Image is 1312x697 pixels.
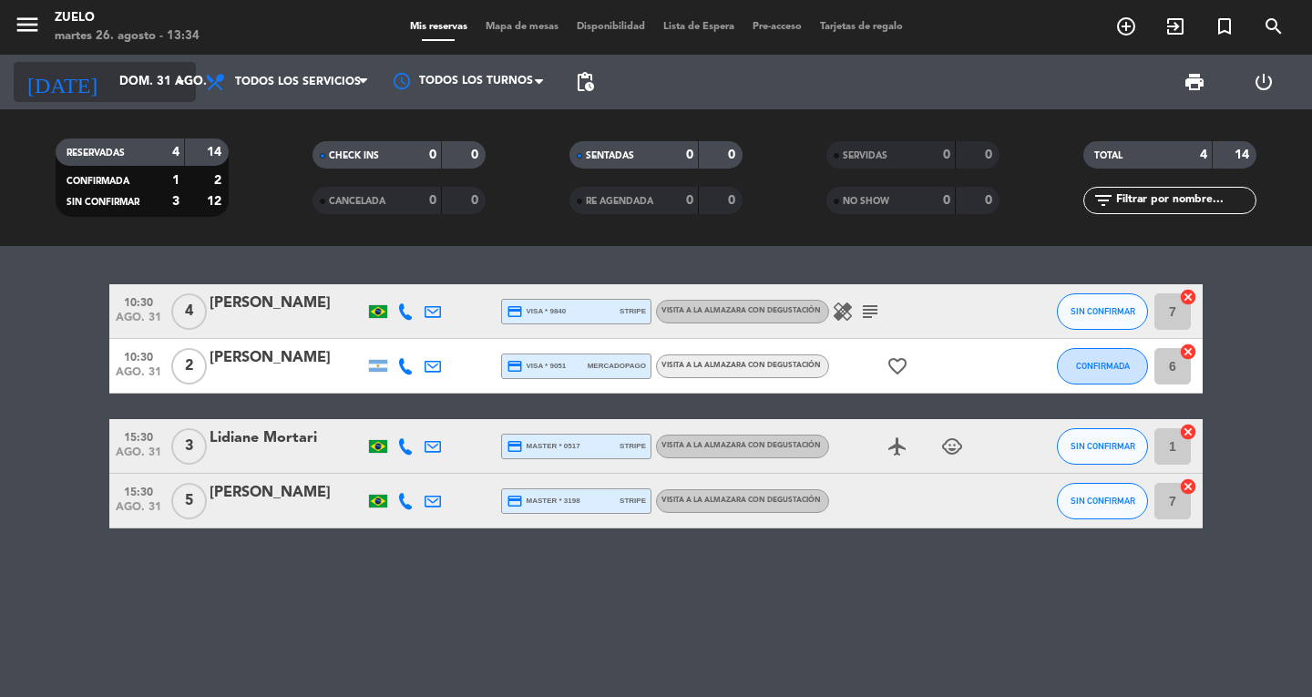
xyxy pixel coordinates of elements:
[507,358,566,374] span: visa * 9051
[210,426,364,450] div: Lidiane Mortari
[507,493,580,509] span: master * 3198
[1200,149,1207,161] strong: 4
[1071,441,1135,451] span: SIN CONFIRMAR
[116,345,161,366] span: 10:30
[1057,428,1148,465] button: SIN CONFIRMAR
[811,22,912,32] span: Tarjetas de regalo
[14,11,41,38] i: menu
[1179,477,1197,496] i: cancel
[116,366,161,387] span: ago. 31
[169,71,191,93] i: arrow_drop_down
[686,194,693,207] strong: 0
[14,62,110,102] i: [DATE]
[1214,15,1235,37] i: turned_in_not
[67,198,139,207] span: SIN CONFIRMAR
[1094,151,1122,160] span: TOTAL
[55,27,200,46] div: martes 26. agosto - 13:34
[172,146,179,159] strong: 4
[887,436,908,457] i: airplanemode_active
[210,481,364,505] div: [PERSON_NAME]
[116,446,161,467] span: ago. 31
[116,425,161,446] span: 15:30
[661,497,821,504] span: Visita a la Almazara con degustación
[887,355,908,377] i: favorite_border
[1114,190,1256,210] input: Filtrar por nombre...
[210,346,364,370] div: [PERSON_NAME]
[843,197,889,206] span: NO SHOW
[471,149,482,161] strong: 0
[116,501,161,522] span: ago. 31
[507,303,523,320] i: credit_card
[171,483,207,519] span: 5
[1076,361,1130,371] span: CONFIRMADA
[568,22,654,32] span: Disponibilidad
[1229,55,1298,109] div: LOG OUT
[941,436,963,457] i: child_care
[832,301,854,323] i: healing
[728,149,739,161] strong: 0
[1092,190,1114,211] i: filter_list
[620,305,646,317] span: stripe
[171,428,207,465] span: 3
[1164,15,1186,37] i: exit_to_app
[207,146,225,159] strong: 14
[507,493,523,509] i: credit_card
[620,495,646,507] span: stripe
[171,348,207,384] span: 2
[235,76,361,88] span: Todos los servicios
[985,149,996,161] strong: 0
[1071,306,1135,316] span: SIN CONFIRMAR
[588,360,646,372] span: mercadopago
[728,194,739,207] strong: 0
[67,149,125,158] span: RESERVADAS
[401,22,477,32] span: Mis reservas
[943,194,950,207] strong: 0
[477,22,568,32] span: Mapa de mesas
[1235,149,1253,161] strong: 14
[654,22,743,32] span: Lista de Espera
[172,174,179,187] strong: 1
[172,195,179,208] strong: 3
[1057,293,1148,330] button: SIN CONFIRMAR
[843,151,887,160] span: SERVIDAS
[471,194,482,207] strong: 0
[1179,288,1197,306] i: cancel
[859,301,881,323] i: subject
[1071,496,1135,506] span: SIN CONFIRMAR
[1184,71,1205,93] span: print
[586,197,653,206] span: RE AGENDADA
[1179,423,1197,441] i: cancel
[1057,483,1148,519] button: SIN CONFIRMAR
[743,22,811,32] span: Pre-acceso
[429,194,436,207] strong: 0
[985,194,996,207] strong: 0
[207,195,225,208] strong: 12
[116,480,161,501] span: 15:30
[1263,15,1285,37] i: search
[686,149,693,161] strong: 0
[507,438,580,455] span: master * 0517
[661,307,821,314] span: Visita a la Almazara con degustación
[14,11,41,45] button: menu
[661,442,821,449] span: Visita a la Almazara con degustación
[210,292,364,315] div: [PERSON_NAME]
[507,303,566,320] span: visa * 9840
[1253,71,1275,93] i: power_settings_new
[67,177,129,186] span: CONFIRMADA
[171,293,207,330] span: 4
[574,71,596,93] span: pending_actions
[507,358,523,374] i: credit_card
[507,438,523,455] i: credit_card
[55,9,200,27] div: Zuelo
[429,149,436,161] strong: 0
[329,151,379,160] span: CHECK INS
[329,197,385,206] span: CANCELADA
[116,312,161,333] span: ago. 31
[1179,343,1197,361] i: cancel
[943,149,950,161] strong: 0
[661,362,821,369] span: Visita a la Almazara con degustación
[620,440,646,452] span: stripe
[116,291,161,312] span: 10:30
[1057,348,1148,384] button: CONFIRMADA
[214,174,225,187] strong: 2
